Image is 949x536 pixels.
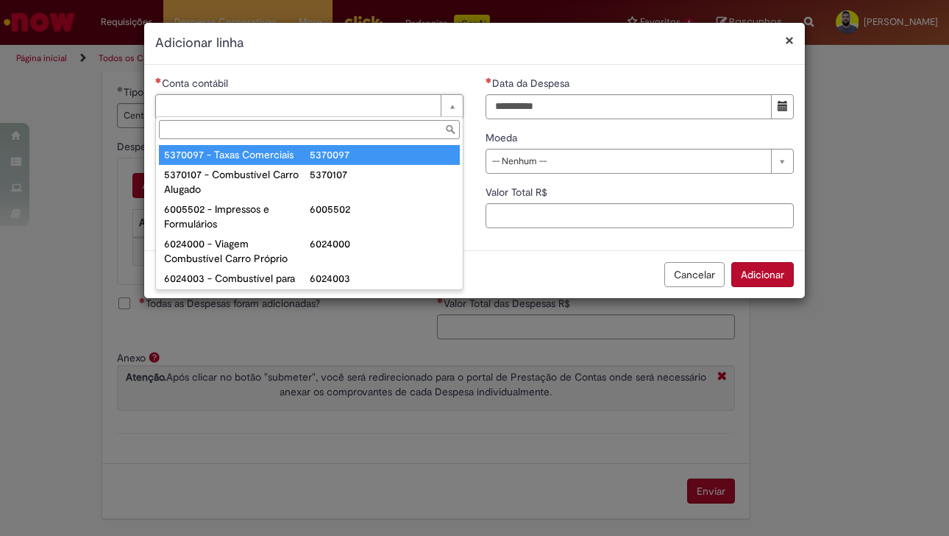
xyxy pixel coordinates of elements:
div: 5370107 [310,167,455,182]
div: 5370107 - Combustível Carro Alugado [164,167,310,197]
div: 5370097 [310,147,455,162]
div: 6024000 [310,236,455,251]
div: 6005502 - Impressos e Formulários [164,202,310,231]
div: 6024003 [310,271,455,286]
div: 5370097 - Taxas Comerciais [164,147,310,162]
ul: Conta contábil [156,142,463,289]
div: 6024000 - Viagem Combustível Carro Próprio [164,236,310,266]
div: 6024003 - Combustível para Geradores [164,271,310,300]
div: 6005502 [310,202,455,216]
